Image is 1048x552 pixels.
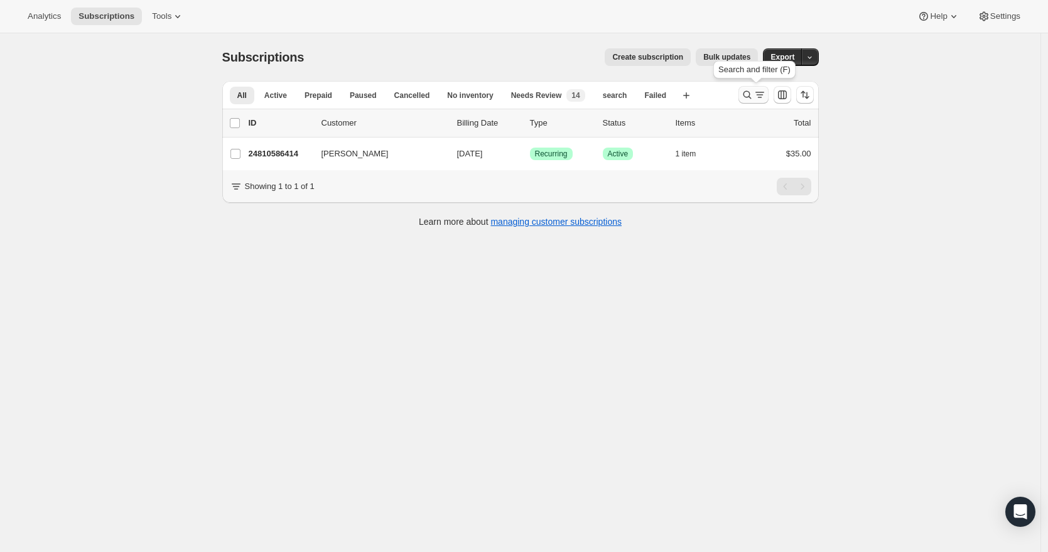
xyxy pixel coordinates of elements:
span: Settings [990,11,1020,21]
button: Export [763,48,802,66]
span: Needs Review [511,90,562,100]
span: Create subscription [612,52,683,62]
p: Total [794,117,811,129]
p: Billing Date [457,117,520,129]
div: Type [530,117,593,129]
span: 1 item [676,149,696,159]
div: Items [676,117,738,129]
span: Subscriptions [222,50,305,64]
p: 24810586414 [249,148,311,160]
span: search [603,90,627,100]
span: Active [608,149,629,159]
span: Cancelled [394,90,430,100]
p: Showing 1 to 1 of 1 [245,180,315,193]
span: Tools [152,11,171,21]
span: All [237,90,247,100]
button: Search and filter results [738,86,769,104]
button: 1 item [676,145,710,163]
span: 14 [571,90,580,100]
button: Create subscription [605,48,691,66]
span: [PERSON_NAME] [321,148,389,160]
span: No inventory [447,90,493,100]
button: [PERSON_NAME] [314,144,440,164]
button: Help [910,8,967,25]
span: Help [930,11,947,21]
span: Prepaid [305,90,332,100]
button: Sort the results [796,86,814,104]
span: Analytics [28,11,61,21]
div: IDCustomerBilling DateTypeStatusItemsTotal [249,117,811,129]
a: managing customer subscriptions [490,217,622,227]
span: Recurring [535,149,568,159]
span: Bulk updates [703,52,750,62]
div: Open Intercom Messenger [1005,497,1035,527]
button: Settings [970,8,1028,25]
button: Tools [144,8,192,25]
span: $35.00 [786,149,811,158]
nav: Pagination [777,178,811,195]
span: Failed [644,90,666,100]
button: Customize table column order and visibility [774,86,791,104]
button: Create new view [676,87,696,104]
button: Subscriptions [71,8,142,25]
p: Learn more about [419,215,622,228]
span: Export [770,52,794,62]
p: Status [603,117,666,129]
span: Active [264,90,287,100]
button: Bulk updates [696,48,758,66]
span: [DATE] [457,149,483,158]
span: Paused [350,90,377,100]
p: Customer [321,117,447,129]
div: 24810586414[PERSON_NAME][DATE]SuccessRecurringSuccessActive1 item$35.00 [249,145,811,163]
span: Subscriptions [78,11,134,21]
button: Analytics [20,8,68,25]
p: ID [249,117,311,129]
